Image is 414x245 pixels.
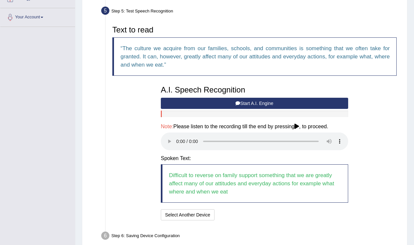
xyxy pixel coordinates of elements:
[161,155,348,161] h4: Spoken Text:
[0,8,75,25] a: Your Account
[121,45,390,68] q: The culture we acquire from our families, schools, and communities is something that we often tak...
[161,86,348,94] h3: A.I. Speech Recognition
[161,98,348,109] button: Start A.I. Engine
[98,230,404,244] div: Step 6: Saving Device Configuration
[161,209,215,220] button: Select Another Device
[161,164,348,203] blockquote: Difficult to reverse on family support something that we are greatly affect many of our attitudes...
[161,124,173,129] span: Note:
[161,124,348,130] h4: Please listen to the recording till the end by pressing , to proceed.
[98,5,404,19] div: Step 5: Test Speech Recognition
[112,26,397,34] h3: Text to read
